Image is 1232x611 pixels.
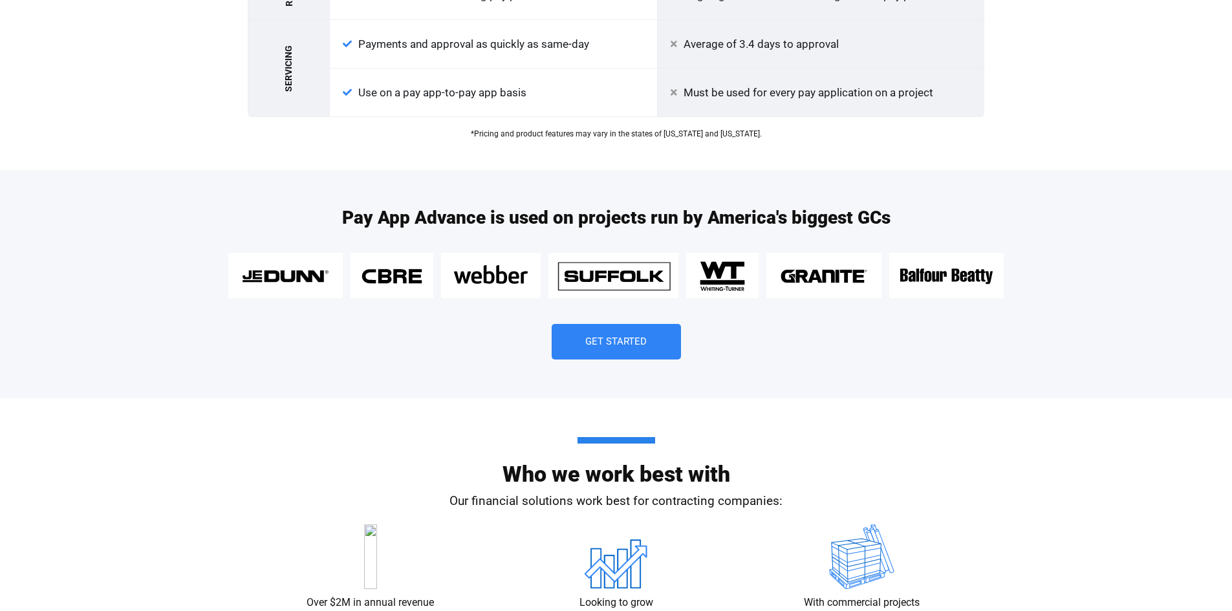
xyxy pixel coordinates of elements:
div: Average of 3.4 days to approval [657,20,985,69]
p: Our financial solutions work best for contracting companies: [248,492,985,511]
span: Get Started [585,337,647,347]
p: Over $2M in annual revenue [307,595,434,610]
div: Must be used for every pay application on a project [657,69,985,117]
div: Use on a pay app-to-pay app basis [329,69,657,117]
a: Get Started [552,324,681,359]
div: Payments and approval as quickly as same-day [329,20,657,69]
h2: Who we work best with [248,437,985,485]
span: Servicing [284,45,293,92]
h3: Pay App Advance is used on projects run by America's biggest GCs [228,209,1004,227]
div: *Pricing and product features may vary in the states of [US_STATE] and [US_STATE]. [248,130,985,138]
p: With commercial projects [804,595,920,610]
p: Looking to grow [579,595,653,610]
